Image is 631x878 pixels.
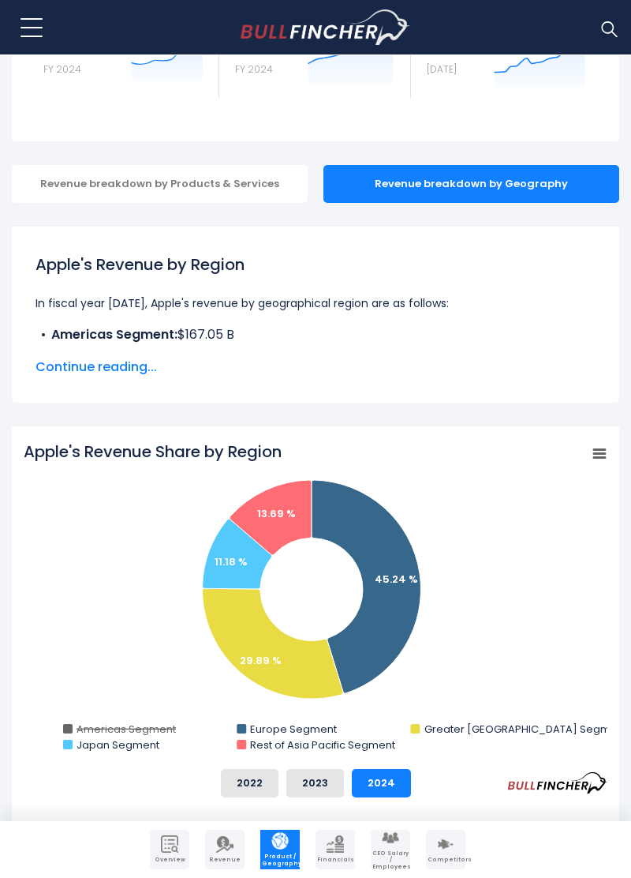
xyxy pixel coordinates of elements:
[207,857,243,863] span: Revenue
[221,769,278,797] button: 2022
[240,653,282,668] text: 29.89 %
[315,830,355,869] a: Company Financials
[43,62,81,76] small: FY 2024
[24,441,607,756] svg: Apple's Revenue Share by Region
[35,294,596,313] p: In fiscal year [DATE], Apple's revenue by geographical region are as follows:
[427,62,457,76] small: [DATE]
[428,857,464,863] span: Competitors
[241,9,410,46] a: Go to homepage
[35,344,596,363] li: $101.33 B
[424,722,627,737] text: Greater [GEOGRAPHIC_DATA] Segment
[51,325,177,343] b: Americas Segment:
[427,32,494,57] strong: $3.39 T
[317,857,353,863] span: Financials
[24,441,282,463] tspan: Apple's Revenue Share by Region
[215,554,248,569] text: 11.18 %
[426,830,465,869] a: Company Competitors
[262,854,298,867] span: Product / Geography
[375,572,418,587] text: 45.24 %
[235,62,273,76] small: FY 2024
[35,358,596,377] span: Continue reading...
[352,769,411,797] button: 2024
[77,722,176,737] text: Americas Segment
[43,32,131,57] strong: $391.04 B
[260,830,300,869] a: Company Product/Geography
[235,32,308,57] strong: 164,000
[77,737,159,752] text: Japan Segment
[35,325,596,344] li: $167.05 B
[12,165,308,203] div: Revenue breakdown by Products & Services
[150,830,189,869] a: Company Overview
[51,344,161,362] b: Europe Segment:
[151,857,188,863] span: Overview
[250,722,337,737] text: Europe Segment
[250,737,395,752] text: Rest of Asia Pacific Segment
[205,830,245,869] a: Company Revenue
[35,253,596,276] h1: Apple's Revenue by Region
[241,9,410,46] img: bullfincher logo
[371,830,410,869] a: Company Employees
[323,165,619,203] div: Revenue breakdown by Geography
[286,769,344,797] button: 2023
[257,506,296,521] text: 13.69 %
[372,850,409,870] span: CEO Salary / Employees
